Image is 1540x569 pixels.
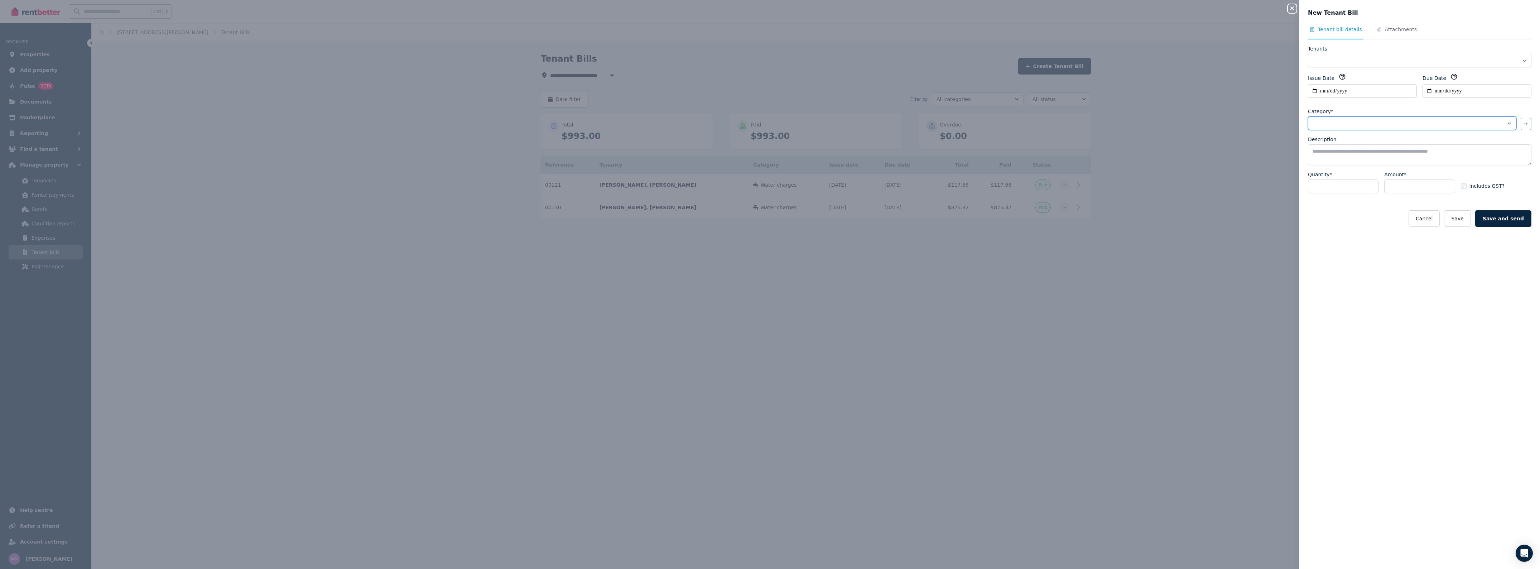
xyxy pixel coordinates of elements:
[1409,210,1440,227] button: Cancel
[1308,171,1332,178] label: Quantity*
[1318,26,1362,33] span: Tenant bill details
[1461,183,1467,189] input: Includes GST?
[1308,9,1358,17] span: New Tenant Bill
[1423,75,1446,82] label: Due Date
[1308,45,1327,52] label: Tenants
[1469,182,1505,190] span: Includes GST?
[1475,210,1531,227] button: Save and send
[1308,26,1531,39] nav: Tabs
[1385,26,1417,33] span: Attachments
[1516,545,1533,562] div: Open Intercom Messenger
[1308,136,1337,143] label: Description
[1308,75,1334,82] label: Issue Date
[1308,108,1333,115] label: Category*
[1384,171,1406,178] label: Amount*
[1444,210,1471,227] button: Save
